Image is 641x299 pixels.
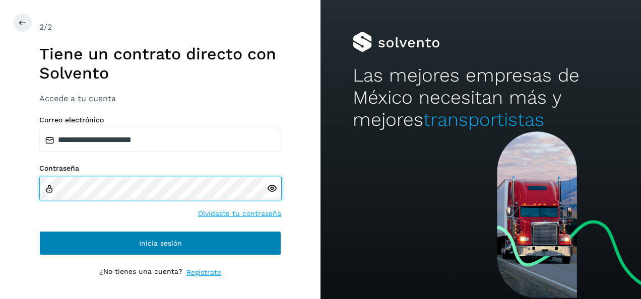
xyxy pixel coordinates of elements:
h3: Accede a tu cuenta [39,94,281,103]
span: Inicia sesión [139,240,182,247]
h2: Las mejores empresas de México necesitan más y mejores [353,64,609,131]
a: Olvidaste tu contraseña [198,208,281,219]
h1: Tiene un contrato directo con Solvento [39,44,281,83]
label: Contraseña [39,164,281,173]
button: Inicia sesión [39,231,281,255]
a: Regístrate [186,267,221,278]
span: transportistas [423,109,544,130]
label: Correo electrónico [39,116,281,124]
p: ¿No tienes una cuenta? [99,267,182,278]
